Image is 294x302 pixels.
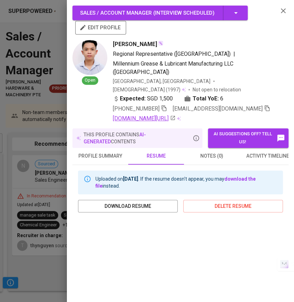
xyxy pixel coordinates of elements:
span: [DEMOGRAPHIC_DATA] [113,86,166,93]
a: download the file [95,176,256,189]
span: [PERSON_NAME] [113,40,157,48]
span: Millennium Grease & Lubricant Manufacturing LLC ([GEOGRAPHIC_DATA]) [113,60,233,75]
span: delete resume [189,202,277,211]
b: [DATE] [123,176,138,182]
img: 2635f571c7fde655806f4e8efe18ce4c.jpg [72,40,107,75]
span: [PHONE_NUMBER] [113,105,160,112]
button: Sales / Account Manager (Interview scheduled) [72,6,248,20]
a: edit profile [75,24,126,30]
b: Total YoE: [193,95,219,103]
span: AI suggestions off? Tell us! [211,130,285,146]
span: download resume [84,202,172,211]
span: resume [132,152,180,160]
img: magic_wand.svg [158,40,163,46]
p: Not open to relocation [193,86,241,93]
button: download resume [78,200,178,213]
span: edit profile [81,23,121,32]
button: edit profile [75,21,126,34]
span: Sales / Account Manager ( Interview scheduled ) [80,10,215,16]
div: [GEOGRAPHIC_DATA], [GEOGRAPHIC_DATA] [113,78,210,85]
div: Uploaded on . If the resume doesn't appear, you may instead. [95,173,277,192]
button: AI suggestions off? Tell us! [208,128,288,148]
button: delete resume [183,200,283,213]
b: Expected: [120,95,146,103]
span: 6 [220,95,223,103]
span: [EMAIL_ADDRESS][DOMAIN_NAME] [173,105,263,112]
span: Open [82,77,98,84]
span: profile summary [77,152,124,160]
a: [DOMAIN_NAME][URL] [113,114,176,123]
span: Regional Representative ([GEOGRAPHIC_DATA]) [113,51,231,57]
div: (1997) [113,86,186,93]
span: | [233,50,235,58]
span: activity timeline [244,152,291,160]
span: AI-generated [84,132,146,144]
div: SGD 1,500 [113,95,173,103]
p: this profile contains contents [84,131,191,145]
span: notes (0) [188,152,235,160]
